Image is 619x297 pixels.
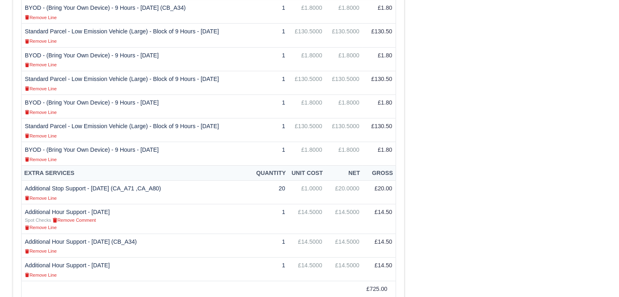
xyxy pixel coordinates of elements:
[326,24,363,47] td: £130.5000
[25,15,57,20] small: Remove Line
[326,180,363,204] td: £20.0000
[253,204,289,234] td: 1
[578,258,619,297] iframe: Chat Widget
[363,142,396,166] td: £1.80
[253,166,289,181] th: Quantity
[253,118,289,142] td: 1
[25,14,57,20] a: Remove Line
[25,225,57,230] small: Remove Line
[363,166,396,181] th: Gross
[289,142,326,166] td: £1.8000
[253,24,289,47] td: 1
[25,132,57,139] a: Remove Line
[22,118,253,142] td: Standard Parcel - Low Emission Vehicle (Large) - Block of 9 Hours - [DATE]
[22,166,253,181] th: Extra Services
[25,224,57,230] a: Remove Line
[253,47,289,71] td: 1
[326,118,363,142] td: £130.5000
[326,71,363,94] td: £130.5000
[25,39,57,44] small: Remove Line
[22,257,253,281] td: Additional Hour Support - [DATE]
[289,180,326,204] td: £1.0000
[289,24,326,47] td: £130.5000
[289,204,326,234] td: £14.5000
[363,24,396,47] td: £130.50
[363,234,396,257] td: £14.50
[22,142,253,166] td: BYOD - (Bring Your Own Device) - 9 Hours - [DATE]
[253,142,289,166] td: 1
[326,166,363,181] th: Net
[363,47,396,71] td: £1.80
[25,85,57,92] a: Remove Line
[52,218,96,223] small: Remove Comment
[25,247,57,254] a: Remove Line
[25,62,57,67] small: Remove Line
[326,94,363,118] td: £1.8000
[289,118,326,142] td: £130.5000
[253,180,289,204] td: 20
[25,156,57,162] a: Remove Line
[25,86,57,91] small: Remove Line
[363,180,396,204] td: £20.00
[326,204,363,234] td: £14.5000
[25,37,57,44] a: Remove Line
[25,109,57,115] a: Remove Line
[363,118,396,142] td: £130.50
[25,157,57,162] small: Remove Line
[25,194,57,201] a: Remove Line
[22,94,253,118] td: BYOD - (Bring Your Own Device) - 9 Hours - [DATE]
[326,234,363,257] td: £14.5000
[289,94,326,118] td: £1.8000
[289,71,326,94] td: £130.5000
[253,94,289,118] td: 1
[22,47,253,71] td: BYOD - (Bring Your Own Device) - 9 Hours - [DATE]
[326,257,363,281] td: £14.5000
[363,204,396,234] td: £14.50
[289,234,326,257] td: £14.5000
[52,216,96,223] a: Remove Comment
[22,24,253,47] td: Standard Parcel - Low Emission Vehicle (Large) - Block of 9 Hours - [DATE]
[22,71,253,94] td: Standard Parcel - Low Emission Vehicle (Large) - Block of 9 Hours - [DATE]
[289,257,326,281] td: £14.5000
[363,94,396,118] td: £1.80
[22,204,253,234] td: Additional Hour Support - [DATE]
[25,196,57,201] small: Remove Line
[326,142,363,166] td: £1.8000
[25,249,57,253] small: Remove Line
[25,133,57,138] small: Remove Line
[22,180,253,204] td: Additional Stop Support - [DATE] (CA_A71 ,CA_A80)
[22,234,253,257] td: Additional Hour Support - [DATE] (CB_A34)
[25,110,57,115] small: Remove Line
[25,218,51,223] small: Spot Checks
[25,271,57,278] a: Remove Line
[253,71,289,94] td: 1
[363,257,396,281] td: £14.50
[363,71,396,94] td: £130.50
[25,273,57,277] small: Remove Line
[253,257,289,281] td: 1
[326,47,363,71] td: £1.8000
[25,61,57,68] a: Remove Line
[363,281,396,297] td: £725.00
[289,47,326,71] td: £1.8000
[289,166,326,181] th: Unit Cost
[253,234,289,257] td: 1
